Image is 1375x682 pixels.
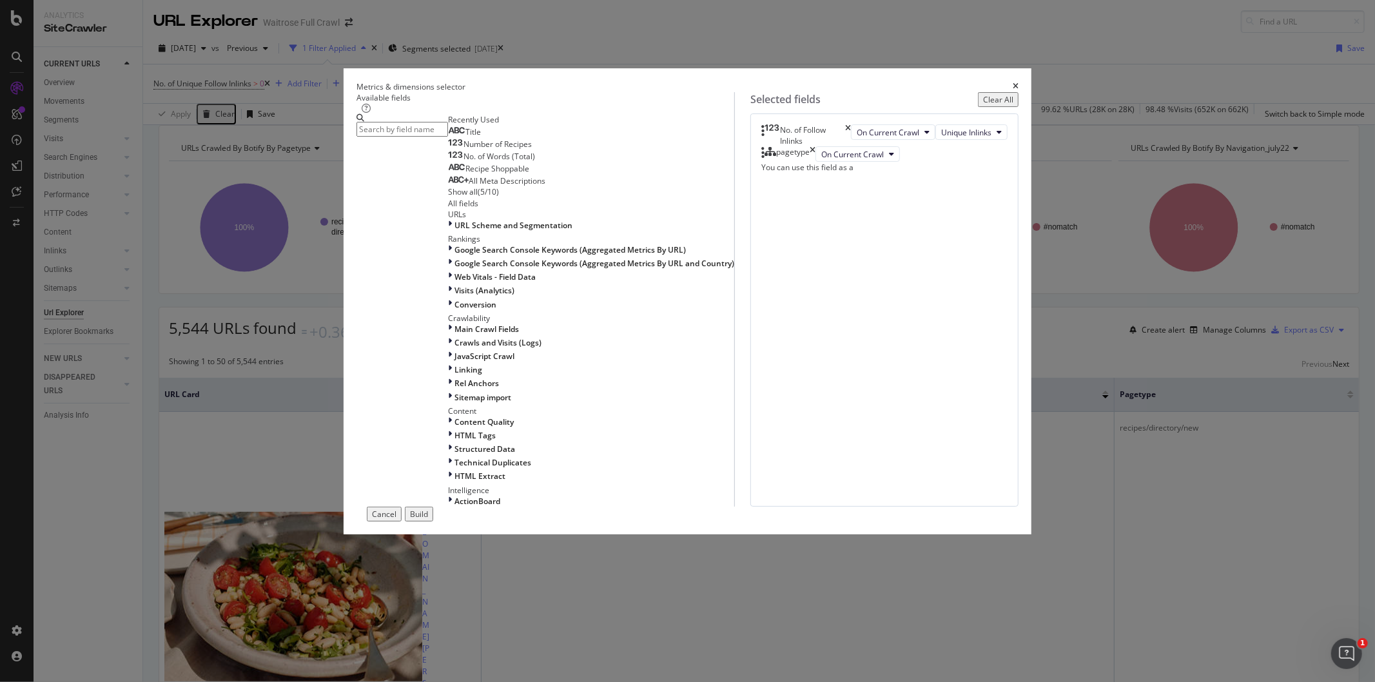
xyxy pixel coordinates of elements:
span: Unique Inlinks [941,127,991,138]
div: Recently Used [448,114,734,125]
button: Cancel [367,507,402,521]
div: times [1013,81,1019,92]
div: ( 5 / 10 ) [478,186,499,197]
div: No. of Follow InlinkstimesOn Current CrawlUnique Inlinks [761,124,1008,146]
span: Google Search Console Keywords (Aggregated Metrics By URL) [454,244,686,255]
span: Google Search Console Keywords (Aggregated Metrics By URL and Country) [454,258,734,269]
button: On Current Crawl [815,146,900,162]
span: All Meta Descriptions [469,175,545,186]
span: Conversion [454,299,496,310]
div: Selected fields [750,92,821,107]
div: Available fields [356,92,734,103]
span: Sitemap import [454,392,511,403]
div: You can use this field as a [761,162,1008,173]
div: Build [410,509,428,520]
span: On Current Crawl [857,127,919,138]
div: modal [344,68,1031,534]
button: Build [405,507,433,521]
span: Title [465,126,481,137]
span: Main Crawl Fields [454,324,519,335]
div: Rankings [448,233,734,244]
div: All fields [448,198,734,209]
button: Unique Inlinks [935,124,1008,140]
span: Linking [454,364,482,375]
div: Cancel [372,509,396,520]
div: No. of Follow Inlinks [780,124,845,146]
iframe: Intercom live chat [1331,638,1362,669]
span: JavaScript Crawl [454,351,514,362]
div: Metrics & dimensions selector [356,81,465,92]
span: Structured Data [454,443,515,454]
span: Web Vitals - Field Data [454,271,536,282]
span: Technical Duplicates [454,457,531,468]
span: Number of Recipes [463,139,532,150]
div: Show all [448,186,478,197]
button: Clear All [978,92,1019,107]
div: pagetypetimesOn Current Crawl [761,146,1008,162]
div: URLs [448,209,734,220]
div: pagetype [776,146,810,162]
div: Clear All [983,94,1013,105]
span: Visits (Analytics) [454,285,514,296]
input: Search by field name [356,122,448,137]
span: ActionBoard [454,496,500,507]
div: Intelligence [448,485,734,496]
span: URL Scheme and Segmentation [454,220,572,231]
div: Content [448,405,734,416]
span: Rel Anchors [454,378,499,389]
span: No. of Words (Total) [463,151,535,162]
button: On Current Crawl [851,124,935,140]
span: On Current Crawl [821,149,884,160]
span: 1 [1358,638,1368,648]
div: times [810,146,815,162]
span: HTML Extract [454,471,505,482]
span: Content Quality [454,416,514,427]
div: times [845,124,851,146]
span: Crawls and Visits (Logs) [454,337,541,348]
div: Crawlability [448,313,734,324]
span: HTML Tags [454,430,496,441]
span: Recipe Shoppable [465,163,529,174]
